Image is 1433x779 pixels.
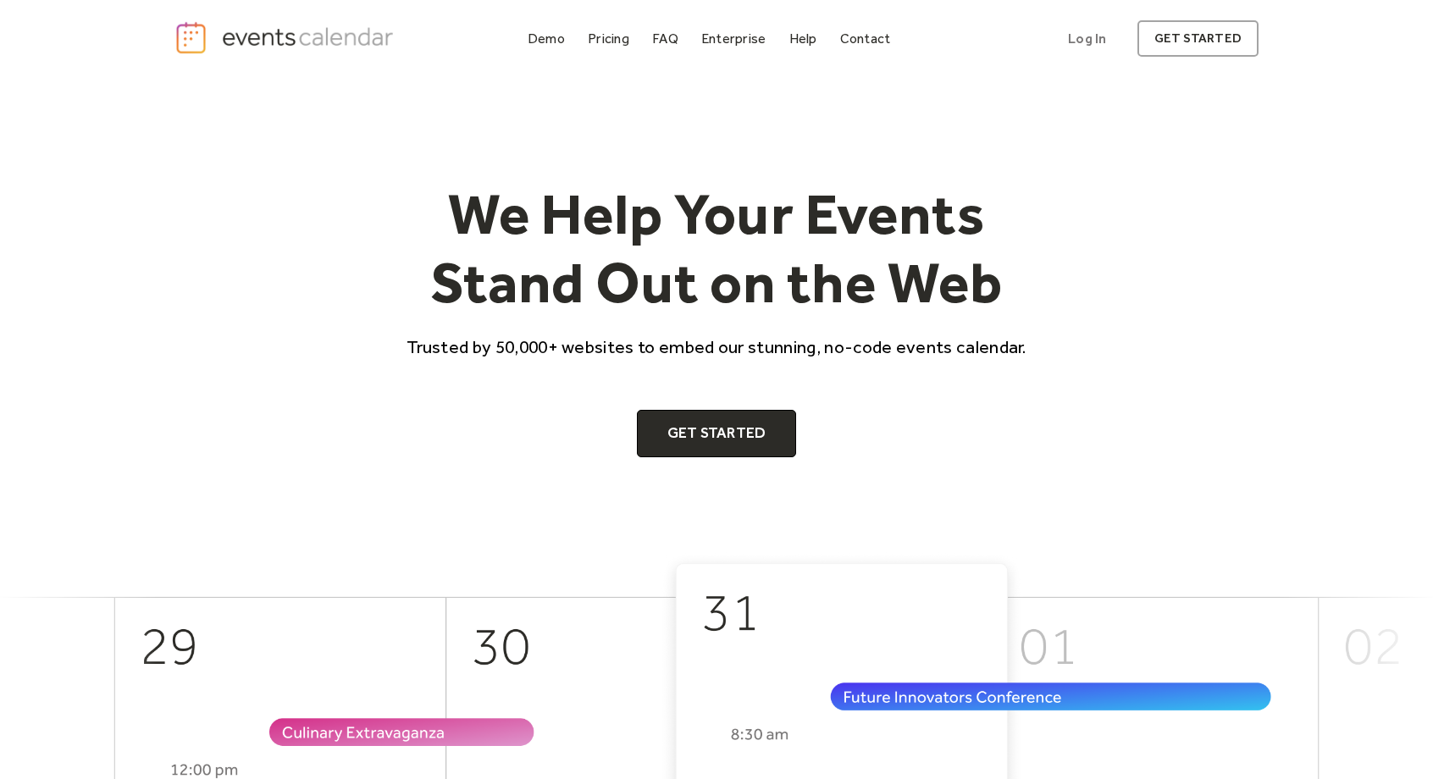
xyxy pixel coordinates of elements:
[637,410,797,457] a: Get Started
[652,34,678,43] div: FAQ
[174,20,398,55] a: home
[1137,20,1259,57] a: get started
[1051,20,1123,57] a: Log In
[528,34,565,43] div: Demo
[701,34,766,43] div: Enterprise
[789,34,817,43] div: Help
[588,34,629,43] div: Pricing
[645,27,685,50] a: FAQ
[391,334,1042,359] p: Trusted by 50,000+ websites to embed our stunning, no-code events calendar.
[833,27,898,50] a: Contact
[581,27,636,50] a: Pricing
[783,27,824,50] a: Help
[521,27,572,50] a: Demo
[391,180,1042,318] h1: We Help Your Events Stand Out on the Web
[840,34,891,43] div: Contact
[694,27,772,50] a: Enterprise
